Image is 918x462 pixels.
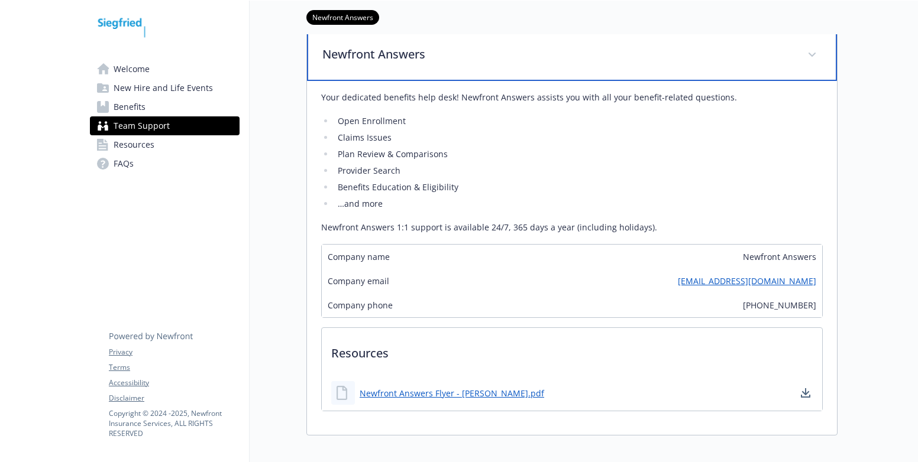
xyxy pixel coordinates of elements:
[114,97,146,116] span: Benefits
[328,299,393,311] span: Company phone
[90,79,240,97] a: New Hire and Life Events
[114,79,213,97] span: New Hire and Life Events
[90,97,240,116] a: Benefits
[90,135,240,154] a: Resources
[322,328,822,372] p: Resources
[334,180,823,194] li: Benefits Education & Eligibility
[334,197,823,211] li: …and more
[90,116,240,135] a: Team Support
[328,275,389,287] span: Company email
[90,60,240,79] a: Welcome
[109,378,239,388] a: Accessibility
[114,135,154,154] span: Resources
[114,60,150,79] span: Welcome
[306,11,379,22] a: Newfront Answers
[743,250,816,263] span: Newfront Answers
[321,220,823,235] p: Newfront Answers 1:1 support is available 24/7, 365 days a year (including holidays).
[114,116,170,135] span: Team Support
[109,408,239,438] p: Copyright © 2024 - 2025 , Newfront Insurance Services, ALL RIGHTS RESERVED
[114,154,134,173] span: FAQs
[334,164,823,178] li: Provider Search
[743,299,816,311] span: [PHONE_NUMBER]
[321,90,823,105] p: Your dedicated benefits help desk! Newfront Answers assists you with all your benefit-related que...
[334,131,823,145] li: Claims Issues
[90,154,240,173] a: FAQs
[307,81,837,435] div: Newfront Answers
[360,387,544,399] a: Newfront Answers Flyer - [PERSON_NAME].pdf
[328,250,390,263] span: Company name
[307,30,837,81] div: Newfront Answers
[322,45,793,63] p: Newfront Answers
[109,393,239,404] a: Disclaimer
[334,147,823,161] li: Plan Review & Comparisons
[678,275,816,287] a: [EMAIL_ADDRESS][DOMAIN_NAME]
[109,362,239,373] a: Terms
[109,347,239,357] a: Privacy
[334,114,823,128] li: Open Enrollment
[799,386,813,400] a: download document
